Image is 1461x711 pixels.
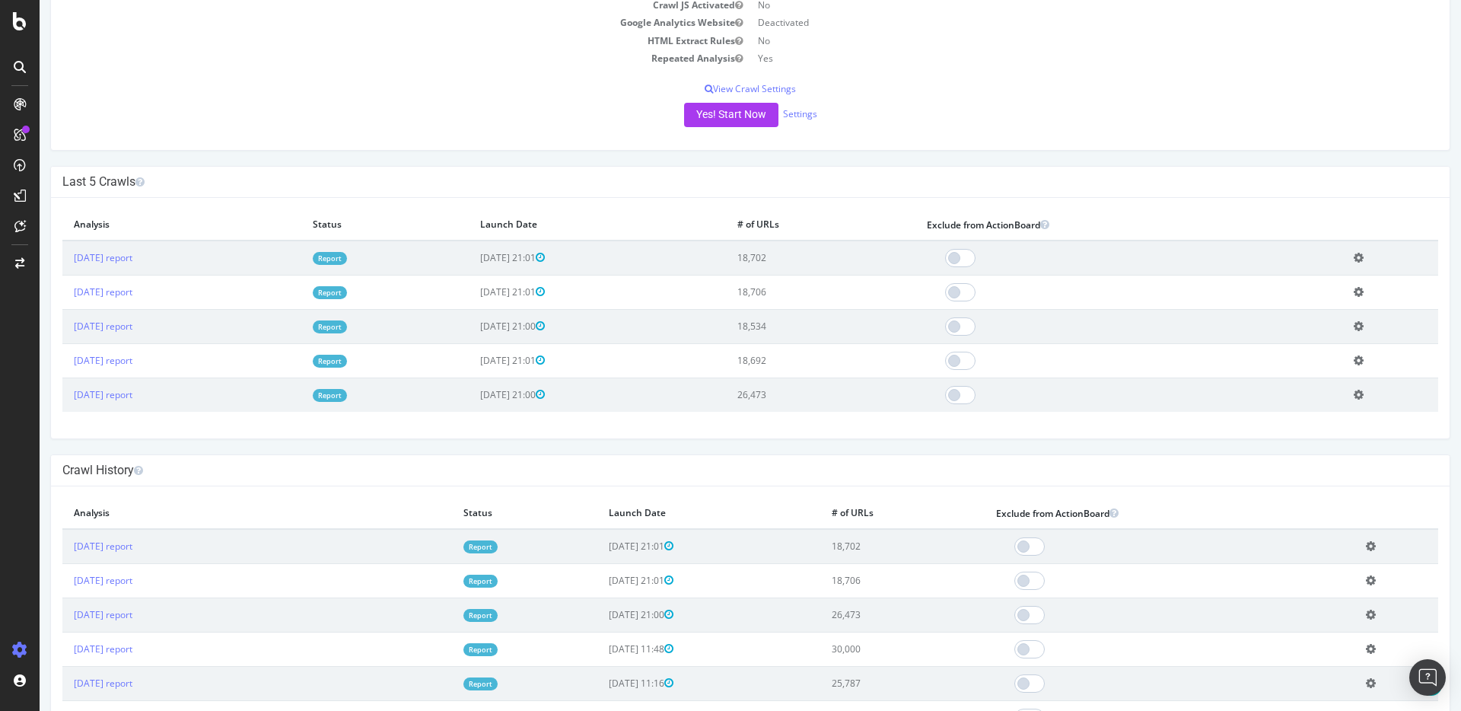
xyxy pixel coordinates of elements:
a: [DATE] report [34,642,93,655]
a: Report [424,678,458,690]
a: Report [273,389,307,402]
a: Report [273,286,307,299]
a: [DATE] report [34,354,93,367]
td: 18,706 [781,563,945,598]
a: Report [273,320,307,333]
td: 18,692 [686,343,876,378]
span: [DATE] 21:01 [441,354,505,367]
button: Yes! Start Now [645,103,739,127]
a: Report [273,252,307,265]
span: [DATE] 11:16 [569,677,634,690]
a: Report [424,540,458,553]
span: [DATE] 21:00 [441,388,505,401]
a: Settings [743,107,778,120]
td: 18,706 [686,275,876,309]
a: Report [424,643,458,656]
th: Exclude from ActionBoard [876,209,1303,241]
a: [DATE] report [34,320,93,333]
td: 18,534 [686,309,876,343]
a: [DATE] report [34,608,93,621]
a: [DATE] report [34,677,93,690]
h4: Crawl History [23,463,1399,478]
a: Report [424,609,458,622]
a: [DATE] report [34,251,93,264]
span: [DATE] 21:00 [569,608,634,621]
td: No [711,32,1399,49]
td: 18,702 [781,529,945,564]
th: Launch Date [558,498,781,529]
th: Analysis [23,209,262,241]
th: Analysis [23,498,412,529]
span: [DATE] 21:00 [441,320,505,333]
a: [DATE] report [34,285,93,298]
span: [DATE] 21:01 [569,540,634,553]
a: [DATE] report [34,574,93,587]
th: Launch Date [429,209,686,241]
span: [DATE] 11:48 [569,642,634,655]
td: 25,787 [781,666,945,700]
span: [DATE] 21:01 [441,251,505,264]
a: Report [424,575,458,588]
td: Repeated Analysis [23,49,711,67]
span: [DATE] 21:01 [441,285,505,298]
td: 26,473 [781,598,945,632]
td: 26,473 [686,378,876,412]
th: Exclude from ActionBoard [945,498,1315,529]
td: Yes [711,49,1399,67]
td: Deactivated [711,14,1399,31]
a: [DATE] report [34,540,93,553]
td: Google Analytics Website [23,14,711,31]
a: Report [273,355,307,368]
div: Open Intercom Messenger [1409,659,1446,696]
td: HTML Extract Rules [23,32,711,49]
a: [DATE] report [34,388,93,401]
p: View Crawl Settings [23,82,1399,95]
th: # of URLs [781,498,945,529]
th: Status [262,209,429,241]
td: 30,000 [781,632,945,666]
h4: Last 5 Crawls [23,174,1399,190]
th: Status [412,498,558,529]
th: # of URLs [686,209,876,241]
span: [DATE] 21:01 [569,574,634,587]
td: 18,702 [686,241,876,276]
